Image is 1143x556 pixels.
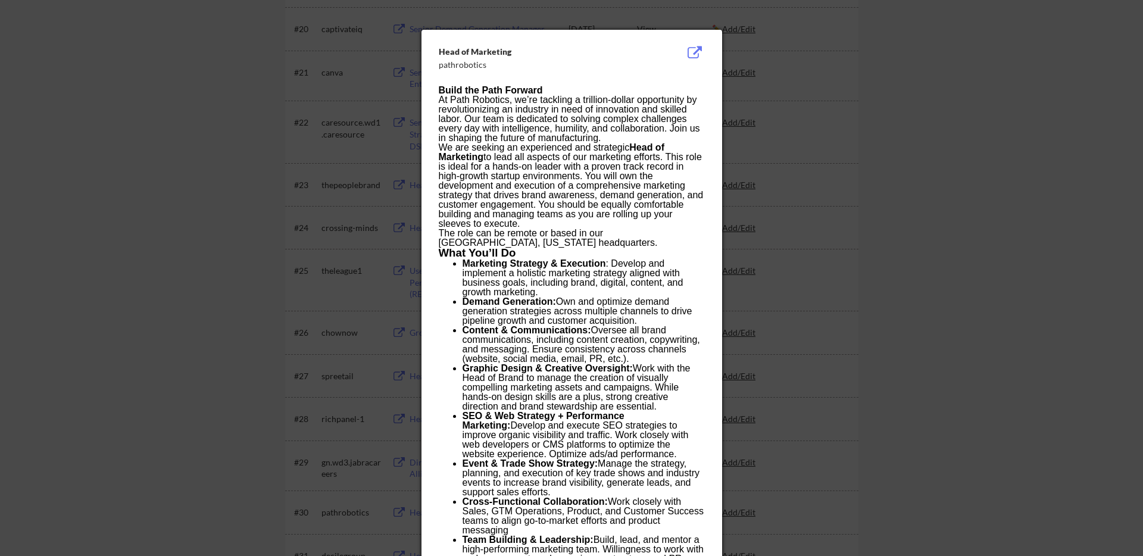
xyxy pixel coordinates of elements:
[463,411,704,459] li: Develop and execute SEO strategies to improve organic visibility and traffic. Work closely with w...
[439,59,645,71] div: pathrobotics
[463,259,704,297] li: : Develop and implement a holistic marketing strategy aligned with business goals, including bran...
[463,258,606,268] strong: Marketing Strategy & Execution
[439,85,543,95] strong: Build the Path Forward
[463,326,704,364] li: Oversee all brand communications, including content creation, copywriting, and messaging. Ensure ...
[463,496,608,507] strong: Cross-Functional Collaboration:
[439,95,700,143] span: At Path Robotics, we’re tackling a trillion-dollar opportunity by revolutionizing an industry in ...
[439,142,664,162] strong: Head of Marketing
[439,228,658,248] span: The role can be remote or based in our [GEOGRAPHIC_DATA], [US_STATE] headquarters.
[463,497,704,535] li: Work closely with Sales, GTM Operations, Product, and Customer Success teams to align go-to-marke...
[463,458,598,468] strong: Event & Trade Show Strategy:
[463,296,556,307] strong: Demand Generation:
[439,142,704,229] span: We are seeking an experienced and strategic to lead all aspects of our marketing efforts. This ro...
[463,297,704,326] li: Own and optimize demand generation strategies across multiple channels to drive pipeline growth a...
[463,459,704,497] li: Manage the strategy, planning, and execution of key trade shows and industry events to increase b...
[463,364,704,411] li: Work with the Head of Brand to manage the creation of visually compelling marketing assets and ca...
[439,46,645,58] div: Head of Marketing
[463,325,591,335] strong: Content & Communications:
[463,363,633,373] strong: Graphic Design & Creative Oversight:
[439,246,516,259] strong: What You’ll Do
[463,411,624,430] strong: SEO & Web Strategy + Performance Marketing:
[463,535,594,545] strong: Team Building & Leadership:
